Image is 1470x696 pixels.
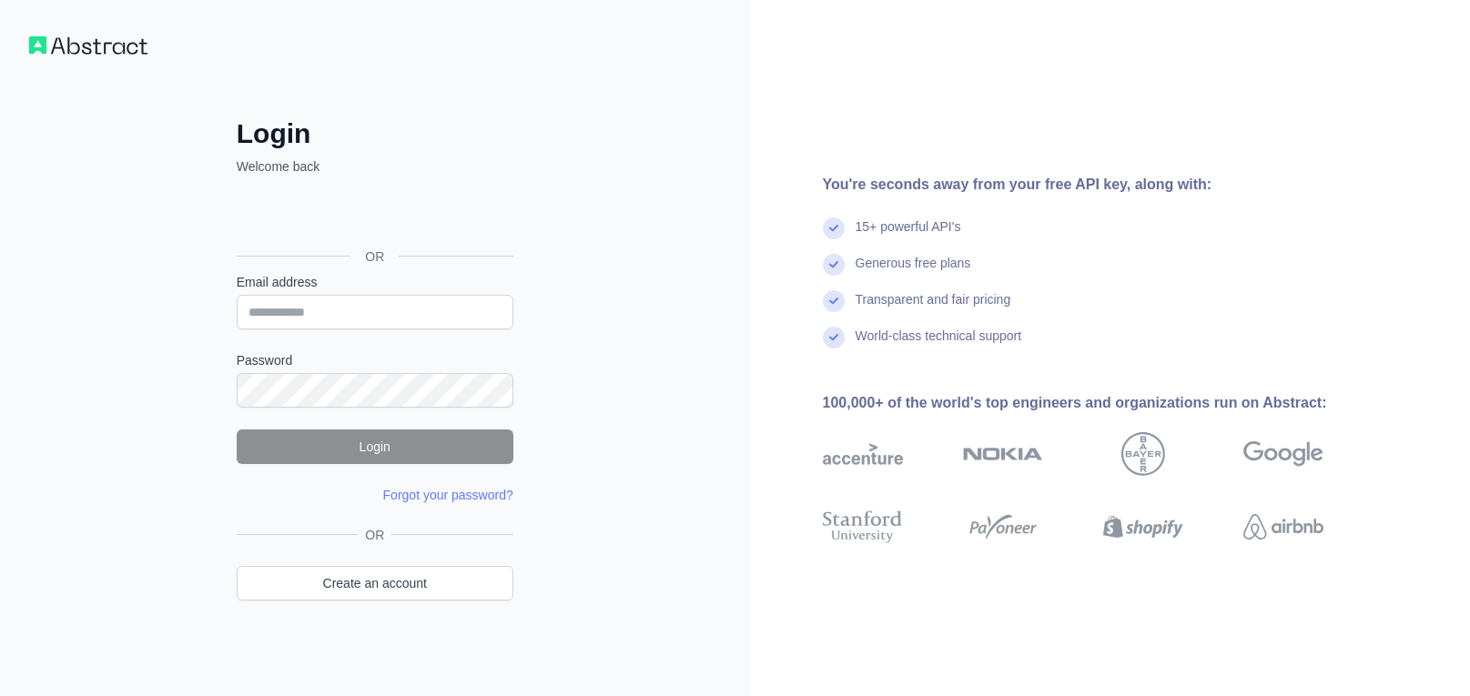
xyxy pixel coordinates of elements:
img: stanford university [823,507,903,547]
div: World-class technical support [856,327,1022,363]
div: Generous free plans [856,254,971,290]
span: OR [350,247,399,266]
iframe: Sign in with Google Button [228,196,519,236]
span: OR [358,526,391,544]
img: bayer [1121,432,1165,476]
div: You're seconds away from your free API key, along with: [823,174,1382,196]
div: Transparent and fair pricing [856,290,1011,327]
a: Create an account [237,566,513,600]
img: accenture [823,432,903,476]
a: Forgot your password? [383,488,513,502]
div: 100,000+ of the world's top engineers and organizations run on Abstract: [823,392,1382,414]
div: Sign in with Google. Opens in new tab [237,196,510,236]
label: Email address [237,273,513,291]
button: Login [237,429,513,464]
img: check mark [823,290,845,312]
img: check mark [823,254,845,276]
img: Workflow [29,36,147,55]
img: payoneer [963,507,1043,547]
div: 15+ powerful API's [856,217,961,254]
label: Password [237,351,513,369]
p: Welcome back [237,157,513,176]
img: google [1243,432,1323,476]
img: check mark [823,327,845,348]
img: airbnb [1243,507,1323,547]
h2: Login [237,117,513,150]
img: nokia [963,432,1043,476]
img: check mark [823,217,845,239]
img: shopify [1103,507,1183,547]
